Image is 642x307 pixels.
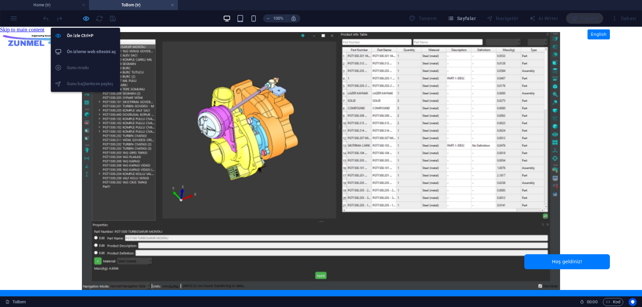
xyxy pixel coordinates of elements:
[592,299,593,304] span: :
[606,298,620,306] span: Kod
[2,1,68,23] img: Logo
[603,298,623,306] button: Kod
[524,227,610,243] div: Hoş geldiniz!
[587,298,597,306] span: 00 00
[406,13,439,24] div: Tasarım (Ctrl+Alt+Y)
[447,15,476,22] span: Sayfalar
[263,14,287,22] button: 100%
[291,15,297,21] i: Yeniden boyutlandırmada yakınlaştırma düzeyini seçilen cihaza uyacak şekilde otomatik olarak ayarla.
[587,3,610,13] a: English
[273,14,284,22] h6: 100%
[5,298,26,306] a: Seçimi iptal etmek için tıkla. Sayfaları açmak için çift tıkla
[445,13,478,24] button: Sayfalar
[580,298,598,306] h6: Oturum süresi
[629,298,637,306] button: Usercentrics
[89,1,178,9] h4: ToBom (tr)
[67,32,116,40] h6: Ön İzle Ctrl+P
[67,48,116,56] h6: Ön izleme web sitesini aç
